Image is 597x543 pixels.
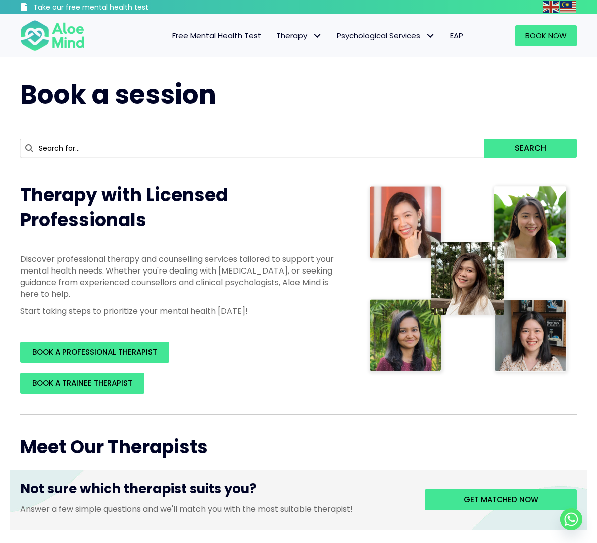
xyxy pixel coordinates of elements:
[464,494,538,505] span: Get matched now
[366,183,571,377] img: Therapist collage
[560,1,577,13] a: Malay
[20,434,208,460] span: Meet Our Therapists
[32,378,132,388] span: BOOK A TRAINEE THERAPIST
[165,25,269,46] a: Free Mental Health Test
[32,347,157,357] span: BOOK A PROFESSIONAL THERAPIST
[442,25,471,46] a: EAP
[560,1,576,13] img: ms
[20,76,216,113] span: Book a session
[329,25,442,46] a: Psychological ServicesPsychological Services: submenu
[543,1,560,13] a: English
[425,489,577,510] a: Get matched now
[20,503,410,515] p: Answer a few simple questions and we'll match you with the most suitable therapist!
[20,182,228,233] span: Therapy with Licensed Professionals
[20,342,169,363] a: BOOK A PROFESSIONAL THERAPIST
[20,305,346,317] p: Start taking steps to prioritize your mental health [DATE]!
[20,253,346,300] p: Discover professional therapy and counselling services tailored to support your mental health nee...
[20,19,85,52] img: Aloe mind Logo
[20,373,144,394] a: BOOK A TRAINEE THERAPIST
[20,480,410,503] h3: Not sure which therapist suits you?
[276,30,322,41] span: Therapy
[525,30,567,41] span: Book Now
[20,3,194,14] a: Take our free mental health test
[95,25,471,46] nav: Menu
[269,25,329,46] a: TherapyTherapy: submenu
[543,1,559,13] img: en
[172,30,261,41] span: Free Mental Health Test
[560,508,582,530] a: Whatsapp
[337,30,435,41] span: Psychological Services
[515,25,577,46] a: Book Now
[310,28,324,43] span: Therapy: submenu
[33,3,194,13] h3: Take our free mental health test
[484,139,577,158] button: Search
[423,28,437,43] span: Psychological Services: submenu
[450,30,463,41] span: EAP
[20,139,484,158] input: Search for...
